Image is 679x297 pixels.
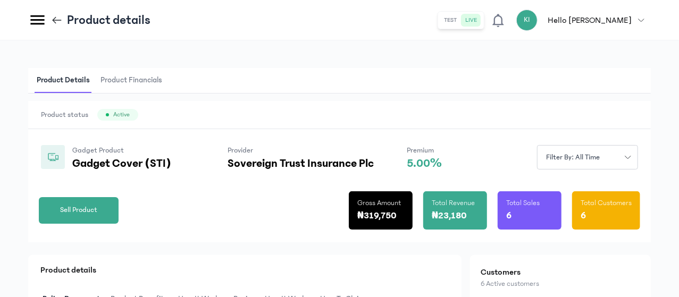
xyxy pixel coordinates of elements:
span: Product status [41,109,88,120]
span: Gadget Product [72,146,124,155]
p: Sovereign Trust Insurance Plc [228,157,374,170]
button: Product Details [35,68,98,93]
p: Hello [PERSON_NAME] [548,14,632,27]
p: 5.00% [407,157,442,170]
span: Provider [228,146,253,155]
p: ₦23,180 [432,208,467,223]
p: 6 Active customers [481,278,640,290]
span: Sell Product [60,205,97,216]
button: test [440,14,462,27]
p: Gadget Cover (STI) [72,157,195,170]
span: Premium [407,146,434,155]
p: Total Sales [506,198,540,208]
p: Total Customers [581,198,632,208]
p: Product details [40,264,449,276]
p: 6 [506,208,512,223]
h2: Customers [481,266,640,278]
span: Product Details [35,68,92,93]
button: Filter by: all time [537,145,638,169]
div: KI [516,10,538,31]
p: Product details [67,12,150,29]
p: ₦319,750 [357,208,397,223]
button: live [462,14,482,27]
span: Product Financials [98,68,164,93]
p: Total Revenue [432,198,475,208]
button: Product Financials [98,68,171,93]
button: Sell Product [39,197,119,224]
span: Filter by: all time [540,152,607,163]
span: Active [113,111,130,119]
p: 6 [581,208,586,223]
p: Gross Amount [357,198,401,208]
button: KIHello [PERSON_NAME] [516,10,651,31]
